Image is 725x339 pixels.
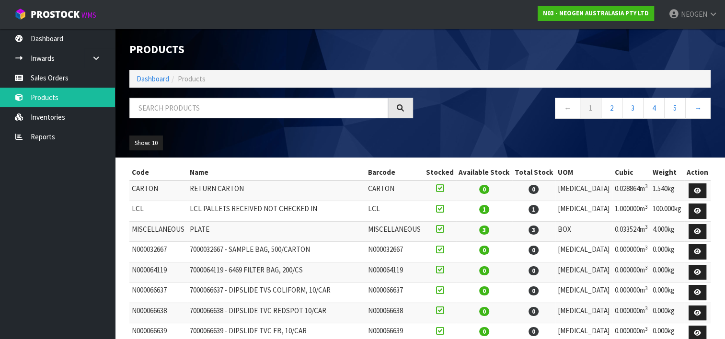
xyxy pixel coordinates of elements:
a: ← [555,98,580,118]
a: Dashboard [137,74,169,83]
a: 5 [664,98,686,118]
td: LCL [129,201,187,222]
span: 0 [479,185,489,194]
td: N000064119 [366,262,424,282]
td: [MEDICAL_DATA] [555,242,612,262]
td: PLATE [187,221,366,242]
td: CARTON [366,181,424,201]
td: N000032667 [129,242,187,262]
td: 0.000000m [612,303,650,323]
span: Products [178,74,206,83]
td: N000066637 [366,282,424,303]
nav: Page navigation [427,98,711,121]
td: 0.028864m [612,181,650,201]
td: 4.000kg [650,221,684,242]
sup: 3 [645,244,648,251]
td: BOX [555,221,612,242]
span: 0 [529,327,539,336]
sup: 3 [645,224,648,230]
td: N000064119 [129,262,187,282]
button: Show: 10 [129,136,163,151]
span: 0 [479,246,489,255]
a: → [685,98,711,118]
td: [MEDICAL_DATA] [555,303,612,323]
sup: 3 [645,203,648,210]
td: RETURN CARTON [187,181,366,201]
small: WMS [81,11,96,20]
td: 7000064119 - 6469 FILTER BAG, 200/CS [187,262,366,282]
td: [MEDICAL_DATA] [555,282,612,303]
td: 0.033524m [612,221,650,242]
a: 1 [580,98,601,118]
img: cube-alt.png [14,8,26,20]
span: 0 [529,266,539,275]
td: 0.000kg [650,303,684,323]
span: 3 [479,226,489,235]
th: Available Stock [456,165,512,180]
td: CARTON [129,181,187,201]
a: 3 [622,98,644,118]
td: 7000032667 - SAMPLE BAG, 500/CARTON [187,242,366,262]
th: Code [129,165,187,180]
td: 0.000kg [650,242,684,262]
th: Barcode [366,165,424,180]
td: MISCELLANEOUS [366,221,424,242]
span: 1 [479,205,489,214]
td: MISCELLANEOUS [129,221,187,242]
sup: 3 [645,326,648,332]
span: 0 [479,266,489,275]
th: Action [684,165,711,180]
td: [MEDICAL_DATA] [555,262,612,282]
td: N000066638 [366,303,424,323]
th: Name [187,165,366,180]
td: LCL [366,201,424,222]
span: 1 [529,205,539,214]
h1: Products [129,43,413,56]
sup: 3 [645,285,648,292]
td: 0.000000m [612,242,650,262]
td: [MEDICAL_DATA] [555,201,612,222]
span: 0 [479,307,489,316]
span: 0 [479,327,489,336]
td: 7000066638 - DIPSLIDE TVC REDSPOT 10/CAR [187,303,366,323]
a: 2 [601,98,622,118]
span: 0 [529,307,539,316]
td: 100.000kg [650,201,684,222]
td: 1.000000m [612,201,650,222]
td: N000066638 [129,303,187,323]
td: N000066637 [129,282,187,303]
span: 0 [529,185,539,194]
td: [MEDICAL_DATA] [555,181,612,201]
strong: N03 - NEOGEN AUSTRALASIA PTY LTD [543,9,649,17]
span: 0 [529,246,539,255]
span: ProStock [31,8,80,21]
td: 7000066637 - DIPSLIDE TVS COLIFORM, 10/CAR [187,282,366,303]
td: 0.000000m [612,282,650,303]
th: Weight [650,165,684,180]
span: 0 [529,286,539,295]
sup: 3 [645,305,648,312]
th: Cubic [612,165,650,180]
span: 0 [479,286,489,295]
th: Stocked [424,165,456,180]
td: LCL PALLETS RECEIVED NOT CHECKED IN [187,201,366,222]
th: UOM [555,165,612,180]
td: N000032667 [366,242,424,262]
sup: 3 [645,264,648,271]
td: 0.000kg [650,262,684,282]
input: Search products [129,98,388,118]
span: 3 [529,226,539,235]
span: NEOGEN [681,10,707,19]
td: 0.000kg [650,282,684,303]
sup: 3 [645,183,648,190]
a: 4 [643,98,665,118]
td: 0.000000m [612,262,650,282]
th: Total Stock [512,165,556,180]
td: 1.540kg [650,181,684,201]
